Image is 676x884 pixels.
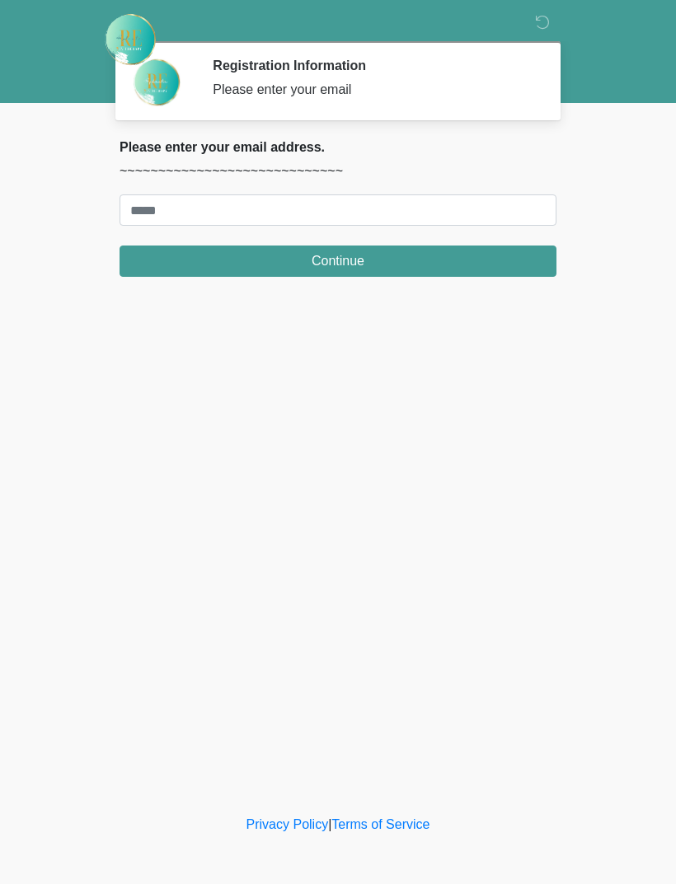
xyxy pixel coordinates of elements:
p: ~~~~~~~~~~~~~~~~~~~~~~~~~~~~~ [120,161,556,181]
button: Continue [120,246,556,277]
h2: Please enter your email address. [120,139,556,155]
a: Terms of Service [331,817,430,831]
img: Agent Avatar [132,58,181,107]
img: Rehydrate Aesthetics & Wellness Logo [103,12,157,67]
div: Please enter your email [213,80,532,100]
a: | [328,817,331,831]
a: Privacy Policy [246,817,329,831]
